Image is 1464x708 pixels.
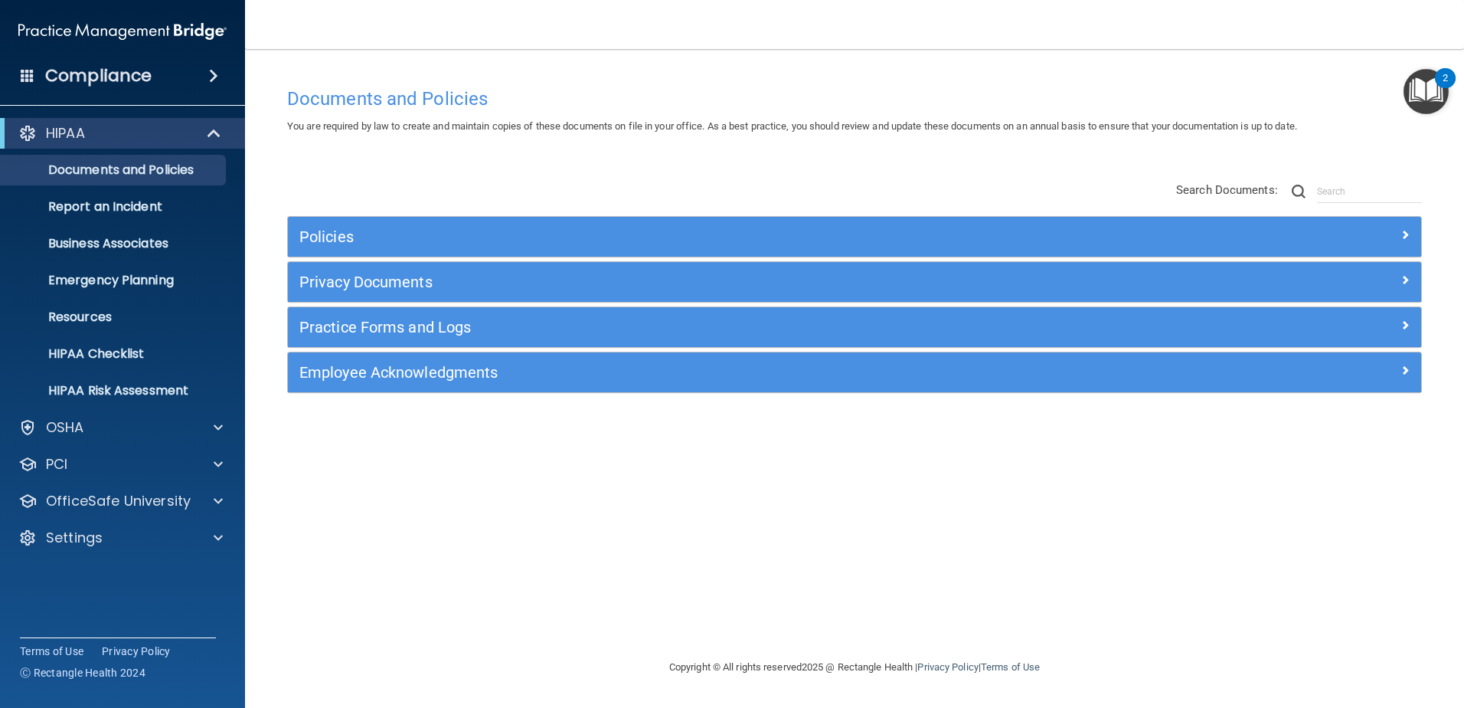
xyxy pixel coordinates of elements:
a: PCI [18,455,223,474]
h5: Employee Acknowledgments [299,364,1126,381]
a: HIPAA [18,124,222,143]
img: PMB logo [18,16,227,47]
h5: Practice Forms and Logs [299,319,1126,336]
a: Privacy Documents [299,270,1410,294]
div: Copyright © All rights reserved 2025 @ Rectangle Health | | [575,643,1134,692]
p: PCI [46,455,67,474]
h5: Policies [299,228,1126,245]
p: HIPAA [46,124,85,143]
a: Privacy Policy [917,661,978,673]
div: 2 [1443,78,1448,98]
iframe: Drift Widget Chat Controller [1199,599,1446,660]
a: Policies [299,225,1410,249]
input: Search [1317,180,1422,203]
h4: Compliance [45,65,152,87]
a: Settings [18,529,223,547]
p: Documents and Policies [10,162,219,178]
h4: Documents and Policies [287,89,1422,109]
span: You are required by law to create and maintain copies of these documents on file in your office. ... [287,120,1297,132]
a: Privacy Policy [102,644,171,659]
span: Ⓒ Rectangle Health 2024 [20,665,145,680]
p: Emergency Planning [10,273,219,288]
span: Search Documents: [1176,183,1278,197]
p: Resources [10,310,219,325]
a: OSHA [18,418,223,437]
p: OSHA [46,418,84,437]
a: Terms of Use [20,644,83,659]
button: Open Resource Center, 2 new notifications [1404,69,1449,114]
img: ic-search.3b580494.png [1292,185,1306,198]
p: HIPAA Risk Assessment [10,383,219,398]
a: OfficeSafe University [18,492,223,510]
p: Settings [46,529,103,547]
p: OfficeSafe University [46,492,191,510]
a: Employee Acknowledgments [299,360,1410,385]
p: HIPAA Checklist [10,346,219,362]
p: Report an Incident [10,199,219,215]
h5: Privacy Documents [299,274,1126,290]
p: Business Associates [10,236,219,251]
a: Practice Forms and Logs [299,315,1410,339]
a: Terms of Use [981,661,1040,673]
